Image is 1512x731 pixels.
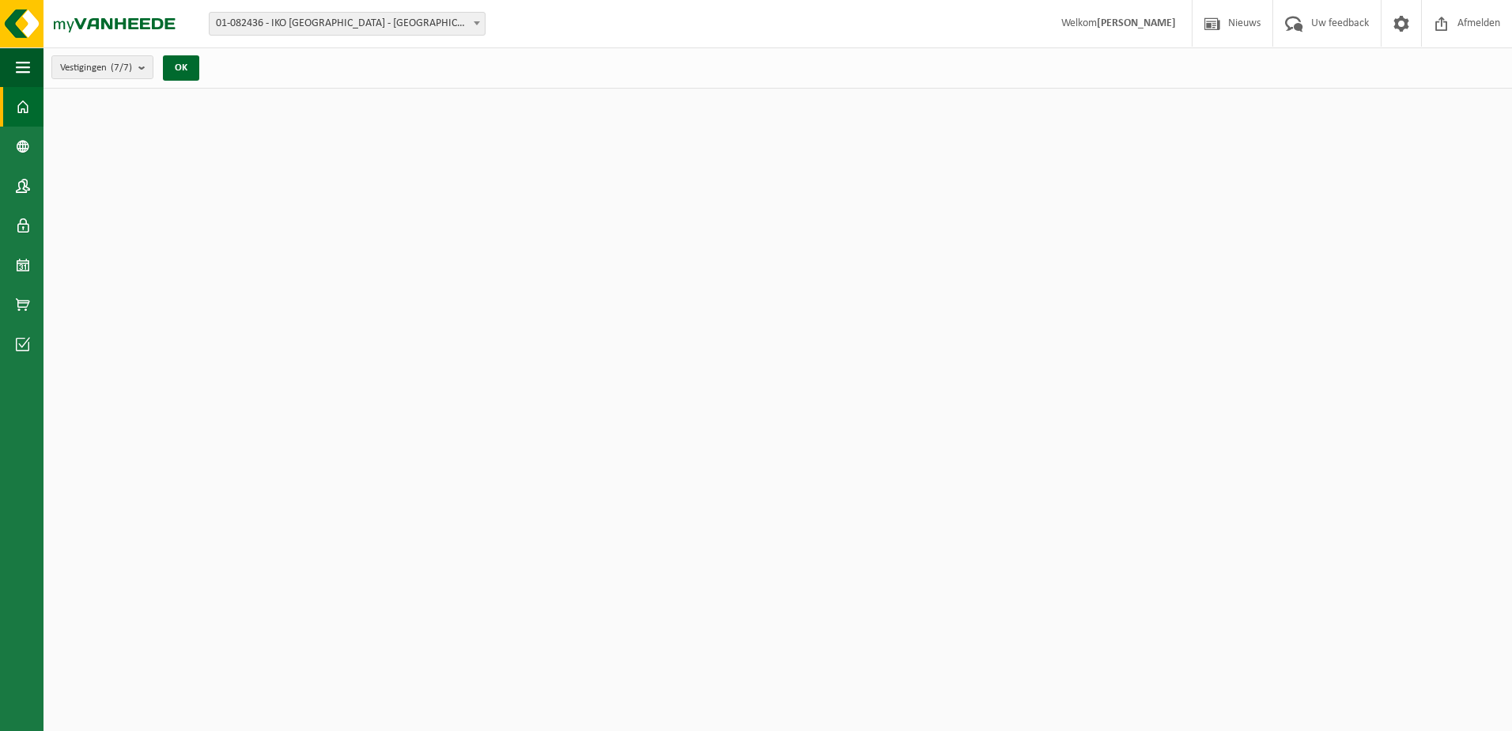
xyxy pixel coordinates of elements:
button: Vestigingen(7/7) [51,55,153,79]
span: Vestigingen [60,56,132,80]
span: 01-082436 - IKO NV - ANTWERPEN [210,13,485,35]
button: OK [163,55,199,81]
strong: [PERSON_NAME] [1097,17,1176,29]
count: (7/7) [111,62,132,73]
span: 01-082436 - IKO NV - ANTWERPEN [209,12,486,36]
